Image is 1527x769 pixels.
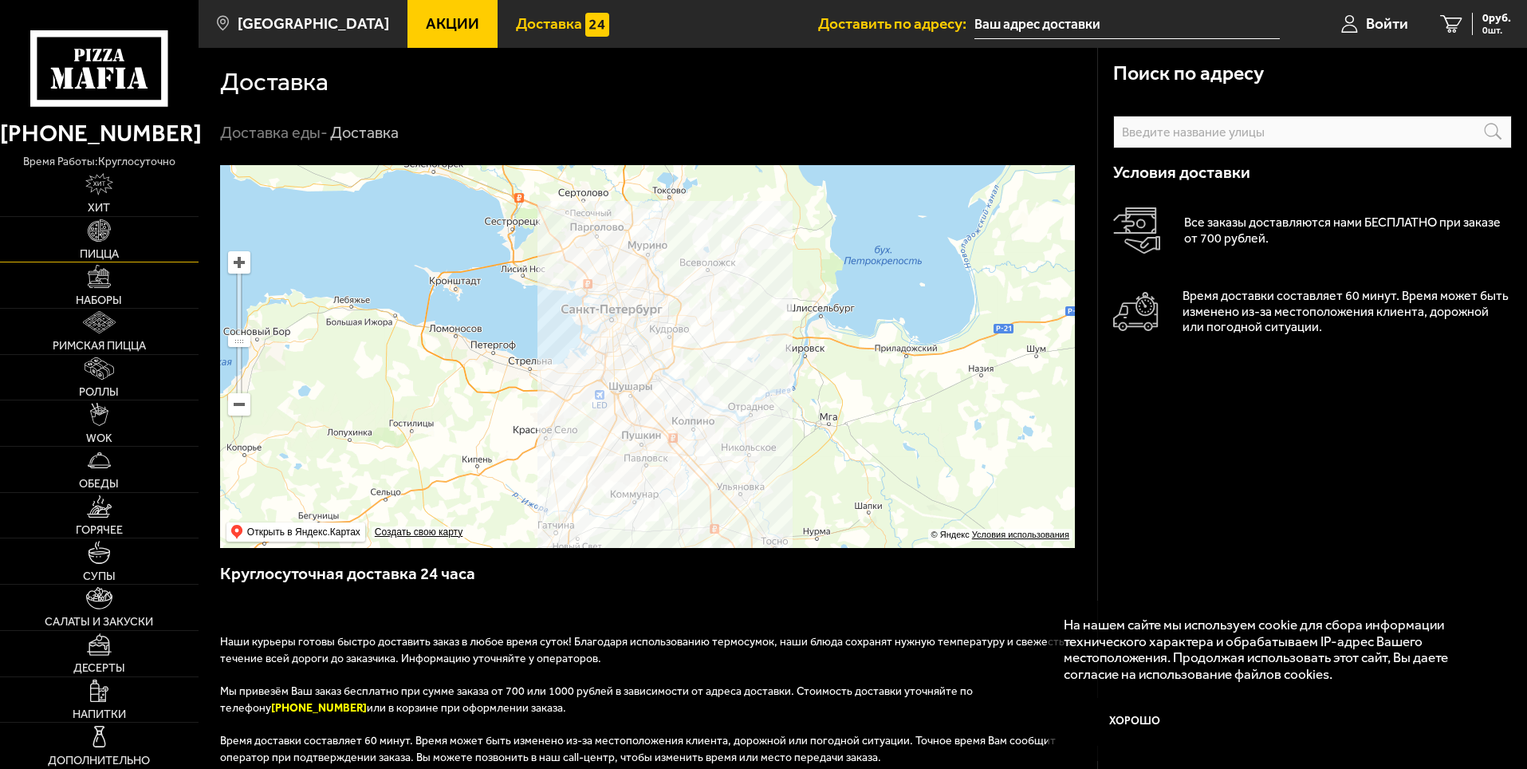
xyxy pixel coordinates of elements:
[226,523,365,542] ymaps: Открыть в Яндекс.Картах
[426,16,479,31] span: Акции
[247,523,360,542] ymaps: Открыть в Яндекс.Картах
[83,570,116,582] span: Супы
[1113,292,1159,331] img: Автомобиль доставки
[1366,16,1408,31] span: Войти
[76,294,122,306] span: Наборы
[88,202,110,213] span: Хит
[974,10,1280,39] input: Ваш адрес доставки
[585,13,609,37] img: 15daf4d41897b9f0e9f617042186c801.svg
[220,123,328,142] a: Доставка еды-
[86,432,112,444] span: WOK
[53,340,146,351] span: Римская пицца
[238,16,389,31] span: [GEOGRAPHIC_DATA]
[220,69,329,95] h1: Доставка
[79,386,119,397] span: Роллы
[73,708,126,720] span: Напитки
[1184,215,1512,246] p: Все заказы доставляются нами БЕСПЛАТНО при заказе от 700 рублей.
[76,524,123,535] span: Горячее
[1183,288,1512,336] p: Время доставки составляет 60 минут. Время может быть изменено из-за местоположения клиента, дорож...
[1064,698,1207,746] button: Хорошо
[48,755,150,766] span: Дополнительно
[972,530,1069,539] a: Условия использования
[220,734,1056,764] span: Время доставки составляет 60 минут. Время может быть изменено из-за местоположения клиента, дорож...
[330,123,399,144] div: Доставка
[1113,64,1264,84] h3: Поиск по адресу
[931,530,970,539] ymaps: © Яндекс
[1482,13,1511,24] span: 0 руб.
[220,562,1076,601] h3: Круглосуточная доставка 24 часа
[220,635,1072,665] span: Наши курьеры готовы быстро доставить заказ в любое время суток! Благодаря использованию термосумо...
[818,16,974,31] span: Доставить по адресу:
[1482,26,1511,35] span: 0 шт.
[1064,617,1481,683] p: На нашем сайте мы используем cookie для сбора информации технического характера и обрабатываем IP...
[220,684,973,715] span: Мы привезём Ваш заказ бесплатно при сумме заказа от 700 или 1000 рублей в зависимости от адреса д...
[80,248,119,259] span: Пицца
[79,478,119,489] span: Обеды
[1113,116,1512,148] input: Введите название улицы
[516,16,582,31] span: Доставка
[271,701,367,715] b: [PHONE_NUMBER]
[1113,164,1512,181] h3: Условия доставки
[45,616,153,627] span: Салаты и закуски
[372,526,466,538] a: Создать свою карту
[73,662,125,673] span: Десерты
[1113,207,1160,254] img: Оплата доставки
